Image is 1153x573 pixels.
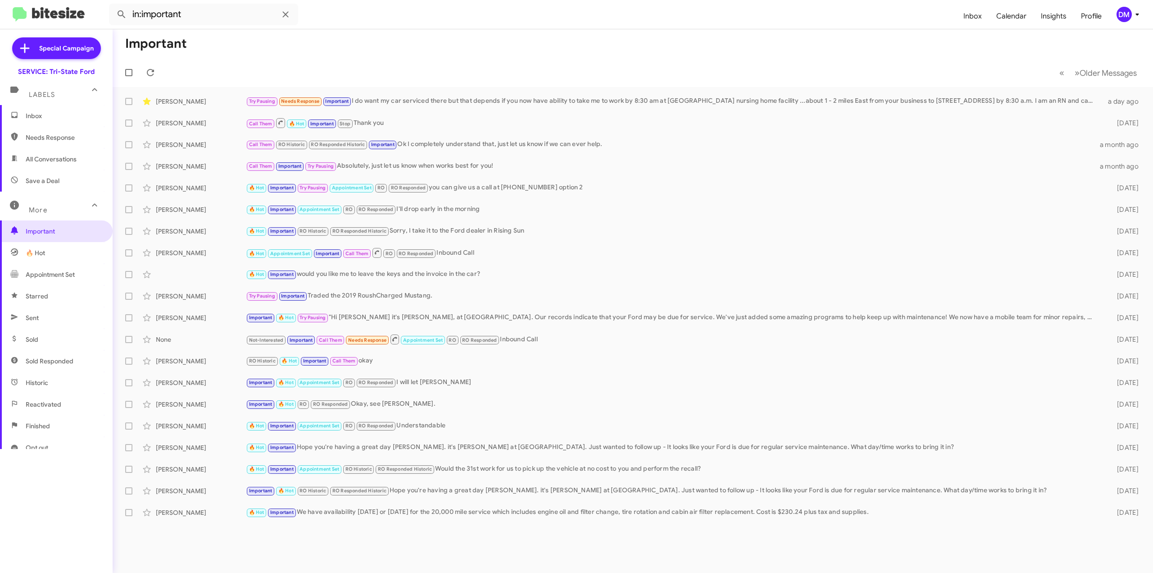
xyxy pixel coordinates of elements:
[1100,313,1146,322] div: [DATE]
[29,206,47,214] span: More
[300,380,339,385] span: Appointment Set
[246,399,1100,409] div: Okay, see [PERSON_NAME].
[249,380,272,385] span: Important
[249,206,264,212] span: 🔥 Hot
[18,67,95,76] div: SERVICE: Tri-State Ford
[345,423,353,429] span: RO
[1059,67,1064,78] span: «
[348,337,386,343] span: Needs Response
[109,4,298,25] input: Search
[156,465,246,474] div: [PERSON_NAME]
[156,378,246,387] div: [PERSON_NAME]
[26,422,50,431] span: Finished
[359,380,393,385] span: RO Responded
[278,488,294,494] span: 🔥 Hot
[1100,292,1146,301] div: [DATE]
[26,357,73,366] span: Sold Responded
[300,401,307,407] span: RO
[246,442,1100,453] div: Hope you're having a great day [PERSON_NAME]. it's [PERSON_NAME] at [GEOGRAPHIC_DATA]. Just wante...
[300,423,339,429] span: Appointment Set
[249,423,264,429] span: 🔥 Hot
[249,163,272,169] span: Call Them
[246,377,1100,388] div: I will let [PERSON_NAME]
[956,3,989,29] a: Inbox
[249,121,272,127] span: Call Them
[246,507,1100,518] div: We have availability [DATE] or [DATE] for the 20,000 mile service which includes engine oil and f...
[1075,67,1080,78] span: »
[246,247,1100,258] div: Inbound Call
[26,400,61,409] span: Reactivated
[332,358,356,364] span: Call Them
[26,176,59,185] span: Save a Deal
[281,98,319,104] span: Needs Response
[246,269,1100,280] div: would you like me to leave the keys and the invoice in the car?
[345,251,369,257] span: Call Them
[289,121,304,127] span: 🔥 Hot
[156,97,246,106] div: [PERSON_NAME]
[1054,64,1142,82] nav: Page navigation example
[249,358,276,364] span: RO Historic
[989,3,1034,29] a: Calendar
[246,312,1100,323] div: "Hi [PERSON_NAME] it's [PERSON_NAME], at [GEOGRAPHIC_DATA]. Our records indicate that your Ford m...
[249,401,272,407] span: Important
[270,251,310,257] span: Appointment Set
[270,228,294,234] span: Important
[449,337,456,343] span: RO
[386,251,393,257] span: RO
[1100,486,1146,495] div: [DATE]
[1074,3,1109,29] a: Profile
[249,466,264,472] span: 🔥 Hot
[246,161,1100,171] div: Absolutely, just let us know when works best for you!
[1069,64,1142,82] button: Next
[270,445,294,450] span: Important
[156,443,246,452] div: [PERSON_NAME]
[391,185,426,191] span: RO Responded
[1034,3,1074,29] span: Insights
[249,98,275,104] span: Try Pausing
[249,488,272,494] span: Important
[249,142,272,147] span: Call Them
[1100,400,1146,409] div: [DATE]
[246,334,1100,345] div: Inbound Call
[249,509,264,515] span: 🔥 Hot
[125,37,187,51] h1: Important
[249,185,264,191] span: 🔥 Hot
[246,226,1100,236] div: Sorry, I take it to the Ford dealer in Rising Sun
[1100,162,1146,171] div: a month ago
[26,270,75,279] span: Appointment Set
[156,335,246,344] div: None
[377,185,385,191] span: RO
[249,445,264,450] span: 🔥 Hot
[249,293,275,299] span: Try Pausing
[281,358,297,364] span: 🔥 Hot
[278,315,294,321] span: 🔥 Hot
[1100,183,1146,193] div: [DATE]
[156,119,246,128] div: [PERSON_NAME]
[278,163,302,169] span: Important
[29,91,55,99] span: Labels
[26,155,77,164] span: All Conversations
[371,142,395,147] span: Important
[300,315,326,321] span: Try Pausing
[278,142,305,147] span: RO Historic
[311,142,365,147] span: RO Responded Historic
[1100,140,1146,149] div: a month ago
[378,466,432,472] span: RO Responded Historic
[1100,205,1146,214] div: [DATE]
[1100,508,1146,517] div: [DATE]
[332,228,386,234] span: RO Responded Historic
[1100,270,1146,279] div: [DATE]
[462,337,497,343] span: RO Responded
[1117,7,1132,22] div: DM
[325,98,349,104] span: Important
[303,358,327,364] span: Important
[246,464,1100,474] div: Would the 31st work for us to pick up the vehicle at no cost to you and perform the recall?
[26,133,102,142] span: Needs Response
[399,251,433,257] span: RO Responded
[1100,378,1146,387] div: [DATE]
[1109,7,1143,22] button: DM
[26,292,48,301] span: Starred
[156,422,246,431] div: [PERSON_NAME]
[359,423,393,429] span: RO Responded
[156,140,246,149] div: [PERSON_NAME]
